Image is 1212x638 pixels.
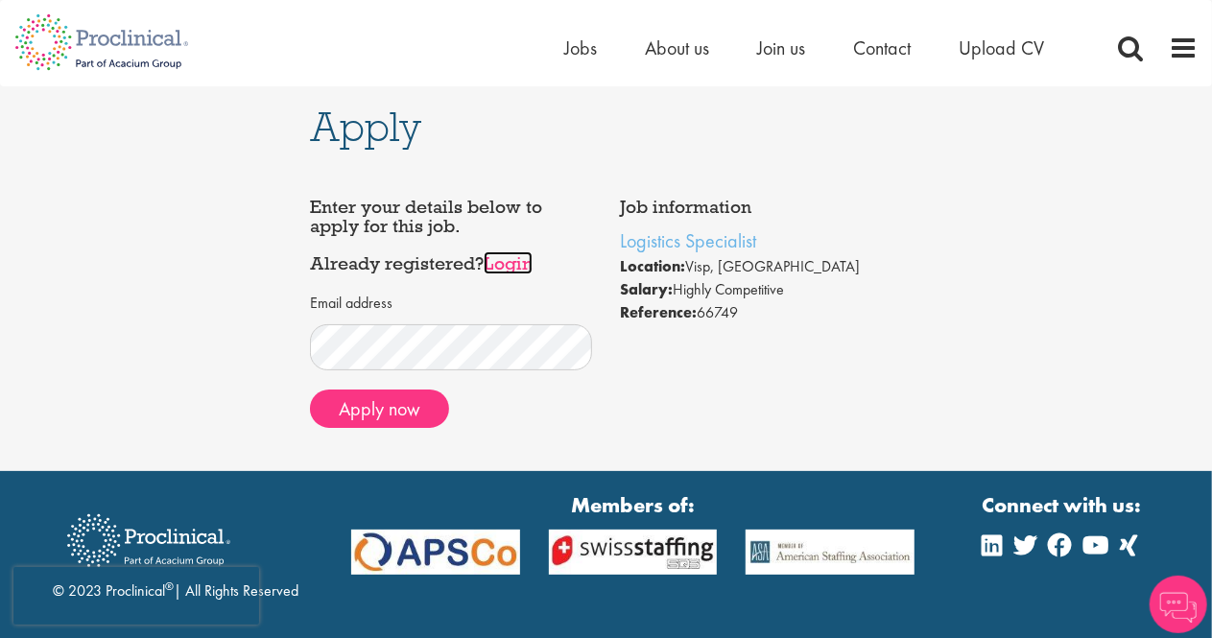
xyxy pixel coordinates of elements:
[13,567,259,625] iframe: reCAPTCHA
[621,256,686,276] strong: Location:
[731,530,928,574] img: APSCo
[310,293,392,315] label: Email address
[959,35,1044,60] a: Upload CV
[310,390,449,428] button: Apply now
[621,255,902,278] li: Visp, [GEOGRAPHIC_DATA]
[564,35,597,60] a: Jobs
[982,490,1145,520] strong: Connect with us:
[621,278,902,301] li: Highly Competitive
[621,228,757,253] a: Logistics Specialist
[310,101,421,153] span: Apply
[621,302,698,322] strong: Reference:
[535,530,731,574] img: APSCo
[757,35,805,60] a: Join us
[621,198,902,217] h4: Job information
[337,530,534,574] img: APSCo
[621,279,674,299] strong: Salary:
[53,500,298,603] div: © 2023 Proclinical | All Rights Reserved
[621,301,902,324] li: 66749
[853,35,911,60] a: Contact
[484,251,533,274] a: Login
[1150,576,1207,633] img: Chatbot
[310,198,591,273] h4: Enter your details below to apply for this job. Already registered?
[645,35,709,60] a: About us
[351,490,915,520] strong: Members of:
[53,501,245,580] img: Proclinical Recruitment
